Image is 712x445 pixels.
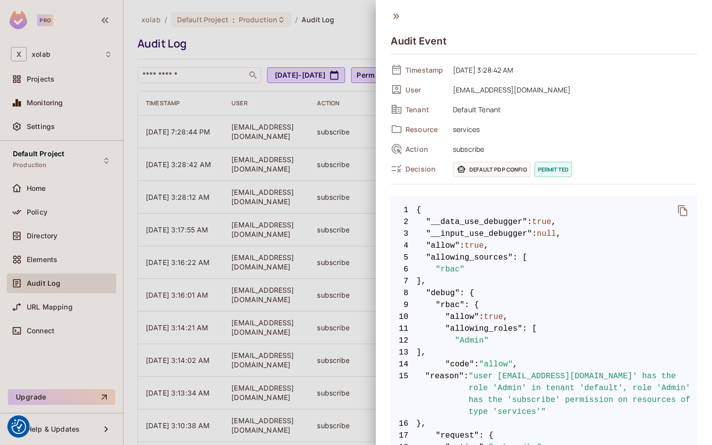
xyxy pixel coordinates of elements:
span: 9 [391,299,416,311]
span: : [ [523,323,537,335]
span: , [503,311,508,323]
button: delete [671,199,695,222]
span: { [416,204,421,216]
span: 14 [391,358,416,370]
span: : [464,370,469,418]
span: 2 [391,216,416,228]
span: 16 [391,418,416,430]
span: 10 [391,311,416,323]
span: ], [391,347,697,358]
span: 7 [391,275,416,287]
span: true [484,311,503,323]
span: subscribe [448,143,697,155]
span: 5 [391,252,416,264]
span: null [537,228,556,240]
span: : [527,216,532,228]
span: 13 [391,347,416,358]
span: "__data_use_debugger" [426,216,528,228]
span: : [479,311,484,323]
span: "rbac" [436,264,465,275]
span: : { [460,287,474,299]
span: "allowing_sources" [426,252,513,264]
span: Tenant [405,105,445,114]
span: Action [405,144,445,154]
button: Consent Preferences [11,419,26,434]
span: "__input_use_debugger" [426,228,533,240]
span: User [405,85,445,94]
span: "debug" [426,287,460,299]
span: }, [391,418,697,430]
span: : { [479,430,493,442]
span: : { [465,299,479,311]
span: "user [EMAIL_ADDRESS][DOMAIN_NAME]' has the role 'Admin' in tenant 'default', role 'Admin' has th... [469,370,697,418]
span: "Admin" [455,335,489,347]
span: Default PDP config [453,162,531,177]
span: 15 [391,370,416,418]
span: : [ [513,252,527,264]
span: "code" [445,358,475,370]
span: , [551,216,556,228]
span: "reason" [425,370,464,418]
span: : [532,228,537,240]
span: "allow" [479,358,513,370]
span: 8 [391,287,416,299]
span: : [460,240,465,252]
span: permitted [534,162,572,177]
span: "allowing_roles" [445,323,523,335]
span: : [474,358,479,370]
span: 17 [391,430,416,442]
span: true [465,240,484,252]
span: 12 [391,335,416,347]
span: 11 [391,323,416,335]
span: 1 [391,204,416,216]
span: Timestamp [405,65,445,75]
span: "allow" [426,240,460,252]
span: 6 [391,264,416,275]
span: Decision [405,164,445,174]
span: Resource [405,125,445,134]
span: 3 [391,228,416,240]
span: ], [391,275,697,287]
span: "allow" [445,311,479,323]
span: 4 [391,240,416,252]
img: Revisit consent button [11,419,26,434]
h4: Audit Event [391,35,446,47]
span: [EMAIL_ADDRESS][DOMAIN_NAME] [448,84,697,95]
span: "request" [436,430,479,442]
span: , [556,228,561,240]
span: , [484,240,489,252]
span: , [513,358,518,370]
span: "rbac" [436,299,465,311]
span: services [448,123,697,135]
span: true [532,216,551,228]
span: [DATE] 3:28:42 AM [448,64,697,76]
span: Default Tenant [448,103,697,115]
